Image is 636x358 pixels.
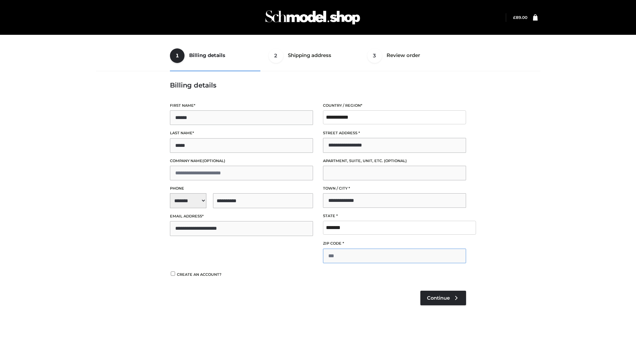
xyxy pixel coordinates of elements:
label: Town / City [323,185,466,192]
a: Continue [420,291,466,305]
label: First name [170,102,313,109]
label: Phone [170,185,313,192]
label: Email address [170,213,313,219]
label: Apartment, suite, unit, etc. [323,158,466,164]
label: Street address [323,130,466,136]
label: ZIP Code [323,240,466,247]
img: Schmodel Admin 964 [263,4,362,30]
span: (optional) [384,158,407,163]
label: Country / Region [323,102,466,109]
bdi: 89.00 [513,15,527,20]
span: Create an account? [177,272,222,277]
label: Company name [170,158,313,164]
a: £89.00 [513,15,527,20]
span: Continue [427,295,450,301]
h3: Billing details [170,81,466,89]
input: Create an account? [170,271,176,276]
span: £ [513,15,516,20]
span: (optional) [202,158,225,163]
label: Last name [170,130,313,136]
label: State [323,213,466,219]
